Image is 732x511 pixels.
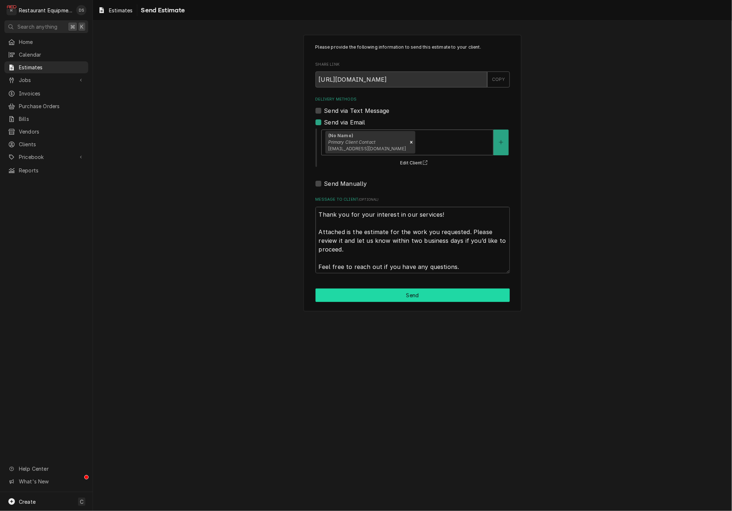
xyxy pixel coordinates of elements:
[70,23,75,30] span: ⌘
[4,463,88,475] a: Go to Help Center
[316,44,510,273] div: Estimate Send Form
[95,4,135,16] a: Estimates
[80,23,84,30] span: K
[304,35,521,311] div: Estimate Send
[399,159,431,168] button: Edit Client
[4,74,88,86] a: Go to Jobs
[324,179,367,188] label: Send Manually
[7,5,17,15] div: Restaurant Equipment Diagnostics's Avatar
[328,139,376,145] em: Primary Client Contact
[19,7,72,14] div: Restaurant Equipment Diagnostics
[19,465,84,473] span: Help Center
[316,97,510,102] label: Delivery Methods
[316,62,510,87] div: Share Link
[316,62,510,68] label: Share Link
[19,38,85,46] span: Home
[316,197,510,273] div: Message to Client
[19,167,85,174] span: Reports
[19,76,74,84] span: Jobs
[316,197,510,203] label: Message to Client
[19,153,74,161] span: Pricebook
[316,289,510,302] button: Send
[316,44,510,50] p: Please provide the following information to send this estimate to your client.
[19,115,85,123] span: Bills
[19,478,84,485] span: What's New
[487,71,510,87] button: COPY
[316,289,510,302] div: Button Group Row
[493,130,509,155] button: Create New Contact
[109,7,133,14] span: Estimates
[19,128,85,135] span: Vendors
[19,140,85,148] span: Clients
[328,146,406,151] span: [EMAIL_ADDRESS][DOMAIN_NAME]
[358,197,379,201] span: ( optional )
[4,20,88,33] button: Search anything⌘K
[76,5,86,15] div: DS
[19,90,85,97] span: Invoices
[4,164,88,176] a: Reports
[324,106,390,115] label: Send via Text Message
[4,151,88,163] a: Go to Pricebook
[7,5,17,15] div: R
[17,23,57,30] span: Search anything
[499,140,503,145] svg: Create New Contact
[4,126,88,138] a: Vendors
[19,499,36,505] span: Create
[19,102,85,110] span: Purchase Orders
[4,61,88,73] a: Estimates
[4,475,88,487] a: Go to What's New
[4,87,88,99] a: Invoices
[139,5,185,15] span: Send Estimate
[4,100,88,112] a: Purchase Orders
[19,51,85,58] span: Calendar
[4,36,88,48] a: Home
[324,118,365,127] label: Send via Email
[76,5,86,15] div: Derek Stewart's Avatar
[4,138,88,150] a: Clients
[407,131,415,154] div: Remove [object Object]
[316,207,510,273] textarea: Thank you for your interest in our services! Attached is the estimate for the work you requested....
[316,97,510,188] div: Delivery Methods
[4,49,88,61] a: Calendar
[316,289,510,302] div: Button Group
[328,133,353,138] strong: (No Name)
[4,113,88,125] a: Bills
[80,498,84,506] span: C
[19,64,85,71] span: Estimates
